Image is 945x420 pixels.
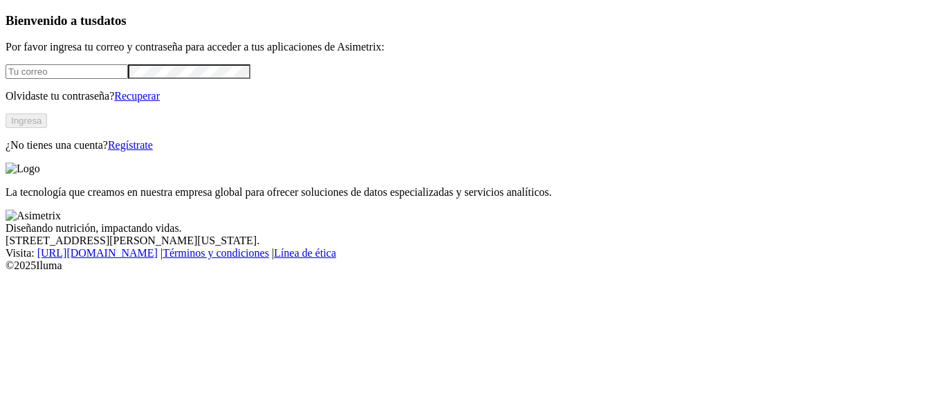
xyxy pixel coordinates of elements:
[6,210,61,222] img: Asimetrix
[6,235,939,247] div: [STREET_ADDRESS][PERSON_NAME][US_STATE].
[6,13,939,28] h3: Bienvenido a tus
[6,186,939,199] p: La tecnología que creamos en nuestra empresa global para ofrecer soluciones de datos especializad...
[6,247,939,259] div: Visita : | |
[6,41,939,53] p: Por favor ingresa tu correo y contraseña para acceder a tus aplicaciones de Asimetrix:
[6,90,939,102] p: Olvidaste tu contraseña?
[114,90,160,102] a: Recuperar
[6,163,40,175] img: Logo
[108,139,153,151] a: Regístrate
[274,247,336,259] a: Línea de ética
[97,13,127,28] span: datos
[6,222,939,235] div: Diseñando nutrición, impactando vidas.
[6,113,47,128] button: Ingresa
[163,247,269,259] a: Términos y condiciones
[6,139,939,152] p: ¿No tienes una cuenta?
[6,259,939,272] div: © 2025 Iluma
[37,247,158,259] a: [URL][DOMAIN_NAME]
[6,64,128,79] input: Tu correo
